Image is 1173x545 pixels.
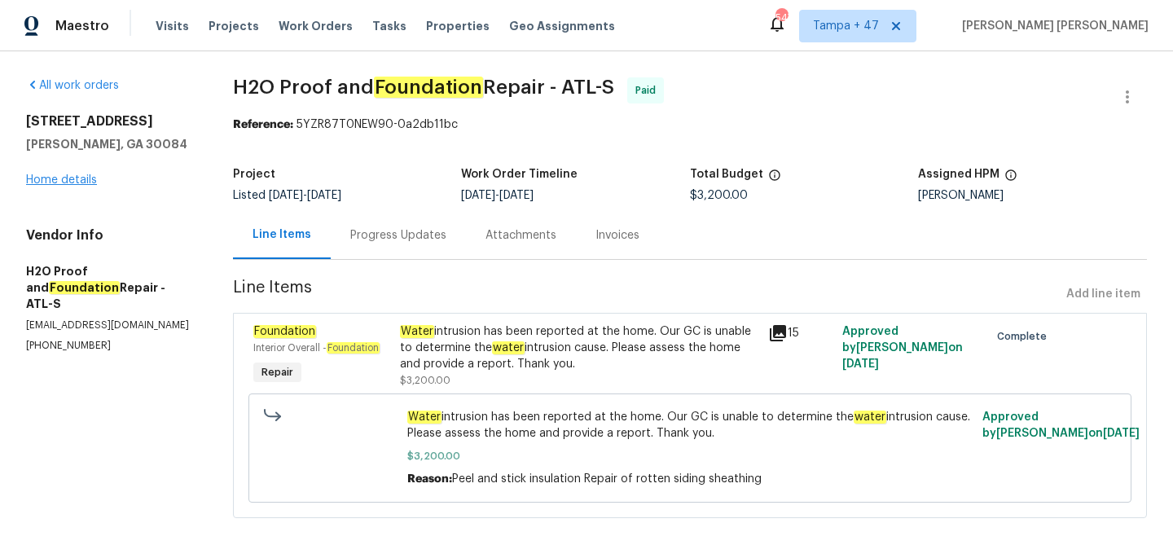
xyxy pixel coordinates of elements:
h4: Vendor Info [26,227,194,244]
span: [DATE] [1103,428,1140,439]
span: Projects [209,18,259,34]
span: $3,200.00 [690,190,748,201]
span: - [269,190,341,201]
div: Attachments [485,227,556,244]
span: Approved by [PERSON_NAME] on [982,411,1140,439]
span: Approved by [PERSON_NAME] on [842,326,963,370]
h5: Total Budget [690,169,763,180]
em: Foundation [253,325,316,338]
span: Interior Overall - [253,343,380,353]
h5: Work Order Timeline [461,169,578,180]
em: water [492,341,525,354]
span: intrusion has been reported at the home. Our GC is unable to determine the intrusion cause. Pleas... [407,409,973,442]
div: Line Items [253,226,311,243]
span: [DATE] [269,190,303,201]
span: Tampa + 47 [813,18,879,34]
div: [PERSON_NAME] [918,190,1147,201]
span: H2O Proof and Repair - ATL-S [233,77,614,97]
div: 15 [768,323,832,343]
span: Complete [997,328,1053,345]
em: Foundation [374,77,483,98]
span: Paid [635,82,662,99]
em: Water [400,325,434,338]
h5: Project [233,169,275,180]
div: 5YZR87T0NEW90-0a2db11bc [233,116,1147,133]
span: The total cost of line items that have been proposed by Opendoor. This sum includes line items th... [768,169,781,190]
span: The hpm assigned to this work order. [1004,169,1017,190]
span: Listed [233,190,341,201]
div: intrusion has been reported at the home. Our GC is unable to determine the intrusion cause. Pleas... [400,323,758,372]
span: $3,200.00 [400,376,450,385]
p: [PHONE_NUMBER] [26,339,194,353]
span: [DATE] [307,190,341,201]
span: Reason: [407,473,452,485]
span: Repair [255,364,300,380]
b: Reference: [233,119,293,130]
div: Progress Updates [350,227,446,244]
span: $3,200.00 [407,448,973,464]
span: [DATE] [499,190,534,201]
span: Tasks [372,20,406,32]
em: Foundation [327,342,380,354]
span: [DATE] [461,190,495,201]
h5: Assigned HPM [918,169,999,180]
span: Peel and stick insulation Repair of rotten siding sheathing [452,473,762,485]
h2: [STREET_ADDRESS] [26,113,194,130]
span: [PERSON_NAME] [PERSON_NAME] [956,18,1149,34]
div: Invoices [595,227,639,244]
em: water [854,411,886,424]
h5: H2O Proof and Repair - ATL-S [26,263,194,312]
span: Work Orders [279,18,353,34]
span: [DATE] [842,358,879,370]
span: Maestro [55,18,109,34]
div: 547 [775,10,787,26]
span: - [461,190,534,201]
span: Properties [426,18,490,34]
em: Water [407,411,442,424]
span: Geo Assignments [509,18,615,34]
h5: [PERSON_NAME], GA 30084 [26,136,194,152]
a: All work orders [26,80,119,91]
a: Home details [26,174,97,186]
p: [EMAIL_ADDRESS][DOMAIN_NAME] [26,319,194,332]
span: Visits [156,18,189,34]
em: Foundation [49,281,120,294]
span: Line Items [233,279,1060,310]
